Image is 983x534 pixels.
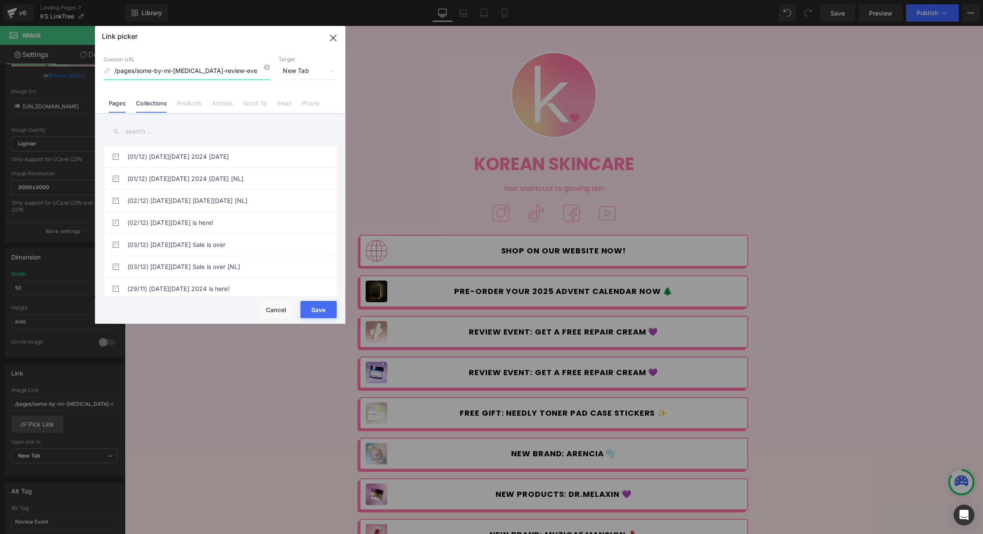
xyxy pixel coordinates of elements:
a: (01/12) [DATE][DATE] 2024 [DATE] [NL] [127,168,317,190]
a: Scroll To [243,100,267,113]
a: Products [177,100,202,113]
button: Save [300,301,337,318]
a: Articles [212,100,233,113]
a: (01/12) [DATE][DATE] 2024 [DATE] [127,146,317,167]
p: Target [278,56,337,63]
a: Pages [109,100,126,113]
span: New Tab [278,63,337,79]
input: search ... [104,122,337,141]
div: Open Intercom Messenger [954,505,974,525]
p: Custom URL [104,56,270,63]
a: Collections [136,100,167,113]
a: (03/12) [DATE][DATE] Sale is over [NL] [127,256,317,278]
a: (02/12) [DATE][DATE] [DATE][DATE] [NL] [127,190,317,212]
a: (03/12) [DATE][DATE] Sale is over [127,234,317,256]
p: Link picker [102,32,138,41]
button: Cancel [259,301,294,318]
a: (02/12) [DATE][DATE] is here! [127,212,317,234]
a: Email [277,100,291,113]
a: (29/11) [DATE][DATE] 2024 is here! [127,278,317,300]
input: https://gempages.net [104,63,270,79]
a: Phone [302,100,319,113]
